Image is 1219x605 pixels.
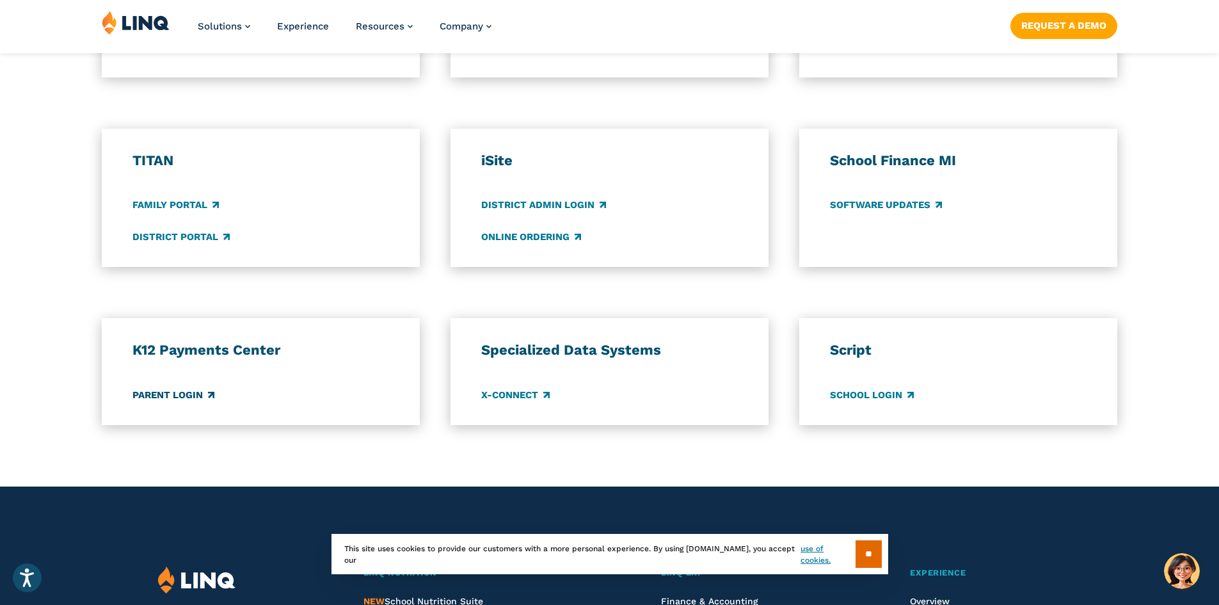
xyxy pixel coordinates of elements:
a: School Login [830,388,914,402]
h3: Specialized Data Systems [481,341,738,359]
span: Resources [356,20,404,32]
span: Solutions [198,20,242,32]
a: use of cookies. [801,543,855,566]
img: LINQ | K‑12 Software [102,10,170,35]
h3: iSite [481,152,738,170]
a: X-Connect [481,388,550,402]
h3: TITAN [132,152,390,170]
nav: Button Navigation [1010,10,1117,38]
a: Online Ordering [481,230,581,244]
div: This site uses cookies to provide our customers with a more personal experience. By using [DOMAIN... [331,534,888,574]
h3: K12 Payments Center [132,341,390,359]
a: Company [440,20,491,32]
a: Solutions [198,20,250,32]
nav: Primary Navigation [198,10,491,52]
a: Resources [356,20,413,32]
a: Family Portal [132,198,219,213]
a: District Portal [132,230,230,244]
span: Company [440,20,483,32]
a: Request a Demo [1010,13,1117,38]
a: Software Updates [830,198,942,213]
h3: Script [830,341,1087,359]
h3: School Finance MI [830,152,1087,170]
a: Experience [277,20,329,32]
a: Parent Login [132,388,214,402]
a: District Admin Login [481,198,606,213]
button: Hello, have a question? Let’s chat. [1164,553,1200,589]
